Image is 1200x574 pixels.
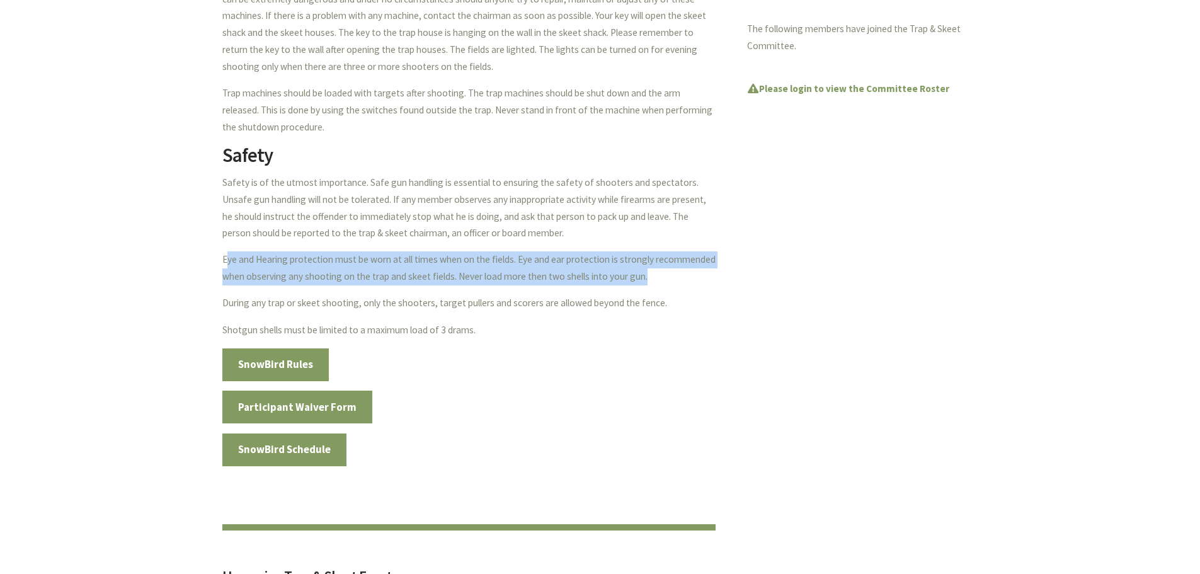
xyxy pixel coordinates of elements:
[747,83,949,95] a: Please login to view the Committee Roster
[222,85,716,135] p: Trap machines should be loaded with targets after shooting. The trap machines should be shut down...
[222,295,716,312] p: During any trap or skeet shooting, only the shooters, target pullers and scorers are allowed beyo...
[222,175,716,242] p: Safety is of the utmost importance. Safe gun handling is essential to ensuring the safety of shoo...
[222,146,716,175] h2: Safety
[747,21,978,55] p: The following members have joined the Trap & Skeet Committee.
[222,391,373,423] a: Participant Waiver Form
[222,251,716,285] p: Eye and Hearing protection must be worn at all times when on the fields. Eye and ear protection i...
[222,433,347,466] a: SnowBird Schedule
[222,348,329,381] a: SnowBird Rules
[222,322,716,339] p: Shotgun shells must be limited to a maximum load of 3 drams.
